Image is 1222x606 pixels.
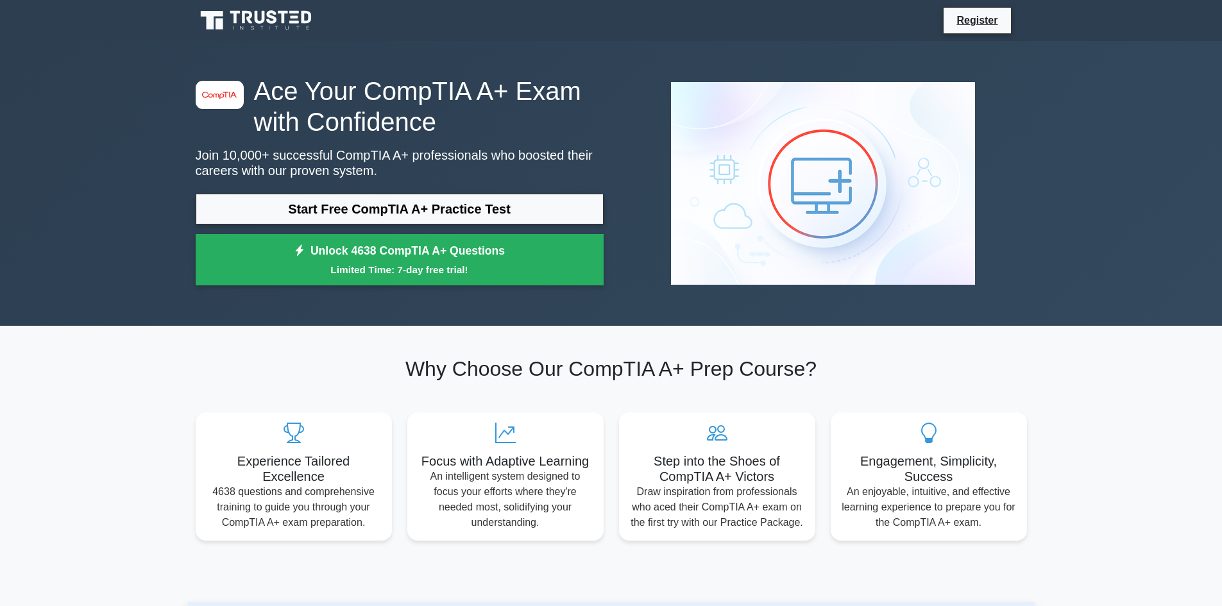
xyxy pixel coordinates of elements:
h1: Ace Your CompTIA A+ Exam with Confidence [196,76,604,137]
p: An enjoyable, intuitive, and effective learning experience to prepare you for the CompTIA A+ exam. [841,484,1017,530]
small: Limited Time: 7-day free trial! [212,262,588,277]
h5: Step into the Shoes of CompTIA A+ Victors [629,453,805,484]
h5: Focus with Adaptive Learning [418,453,593,469]
a: Unlock 4638 CompTIA A+ QuestionsLimited Time: 7-day free trial! [196,234,604,285]
p: Draw inspiration from professionals who aced their CompTIA A+ exam on the first try with our Prac... [629,484,805,530]
h5: Experience Tailored Excellence [206,453,382,484]
p: An intelligent system designed to focus your efforts where they're needed most, solidifying your ... [418,469,593,530]
h2: Why Choose Our CompTIA A+ Prep Course? [196,357,1027,381]
p: Join 10,000+ successful CompTIA A+ professionals who boosted their careers with our proven system. [196,147,604,178]
p: 4638 questions and comprehensive training to guide you through your CompTIA A+ exam preparation. [206,484,382,530]
a: Register [949,12,1005,28]
a: Start Free CompTIA A+ Practice Test [196,194,604,224]
img: CompTIA A+ Preview [661,72,985,295]
h5: Engagement, Simplicity, Success [841,453,1017,484]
